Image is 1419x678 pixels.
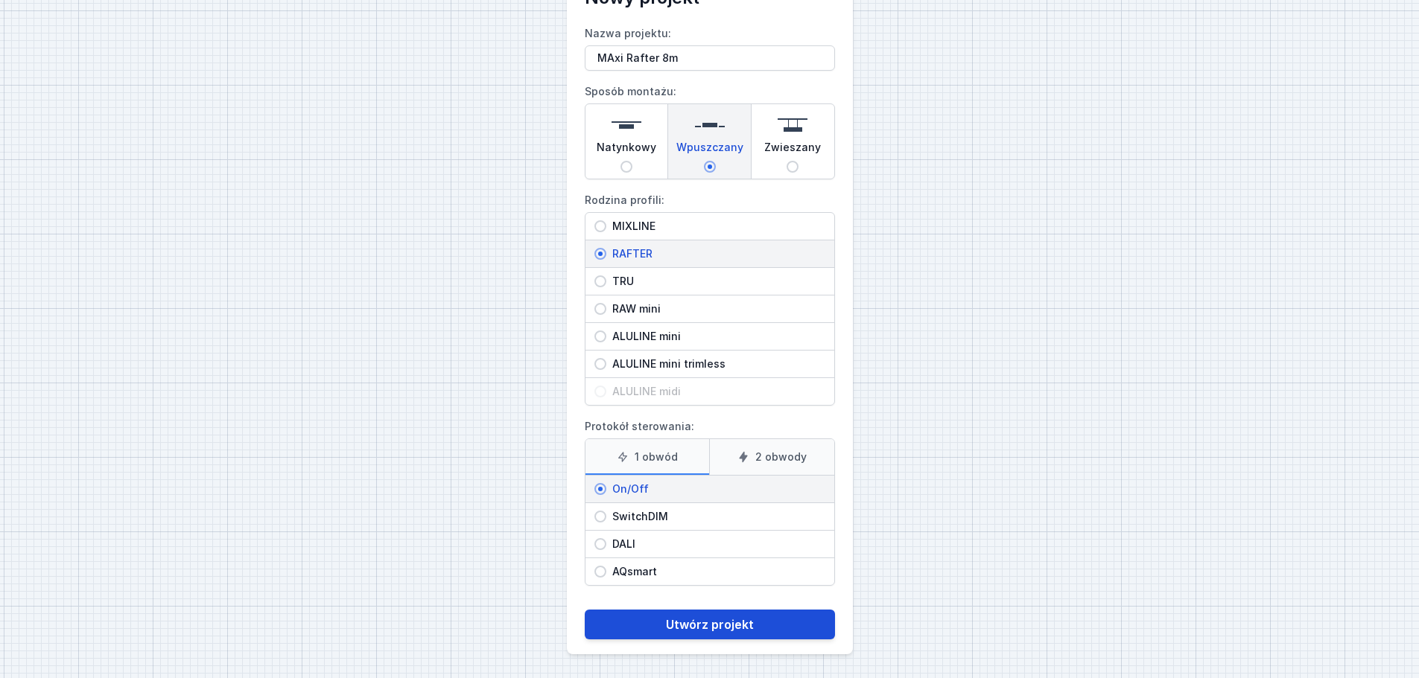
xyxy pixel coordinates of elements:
[695,110,725,140] img: recessed.svg
[585,188,835,406] label: Rodzina profili:
[594,483,606,495] input: On/Off
[585,439,710,475] label: 1 obwód
[594,248,606,260] input: RAFTER
[606,356,825,371] span: ALULINE mini trimless
[594,566,606,578] input: AQsmart
[585,610,835,639] button: Utwórz projekt
[594,330,606,342] input: ALULINE mini
[594,275,606,287] input: TRU
[594,358,606,370] input: ALULINE mini trimless
[606,564,825,579] span: AQsmart
[606,482,825,496] span: On/Off
[764,140,821,161] span: Zwieszany
[612,110,641,140] img: surface.svg
[709,439,834,475] label: 2 obwody
[606,219,825,234] span: MIXLINE
[585,80,835,179] label: Sposób montażu:
[620,161,632,173] input: Natynkowy
[597,140,656,161] span: Natynkowy
[778,110,807,140] img: suspended.svg
[585,22,835,71] label: Nazwa projektu:
[594,511,606,522] input: SwitchDIM
[585,415,835,586] label: Protokół sterowania:
[606,301,825,316] span: RAW mini
[606,246,825,261] span: RAFTER
[787,161,799,173] input: Zwieszany
[606,329,825,344] span: ALULINE mini
[606,537,825,551] span: DALI
[585,45,835,71] input: Nazwa projektu:
[594,538,606,550] input: DALI
[594,220,606,232] input: MIXLINE
[704,161,716,173] input: Wpuszczany
[606,509,825,524] span: SwitchDIM
[606,274,825,289] span: TRU
[676,140,743,161] span: Wpuszczany
[594,303,606,315] input: RAW mini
